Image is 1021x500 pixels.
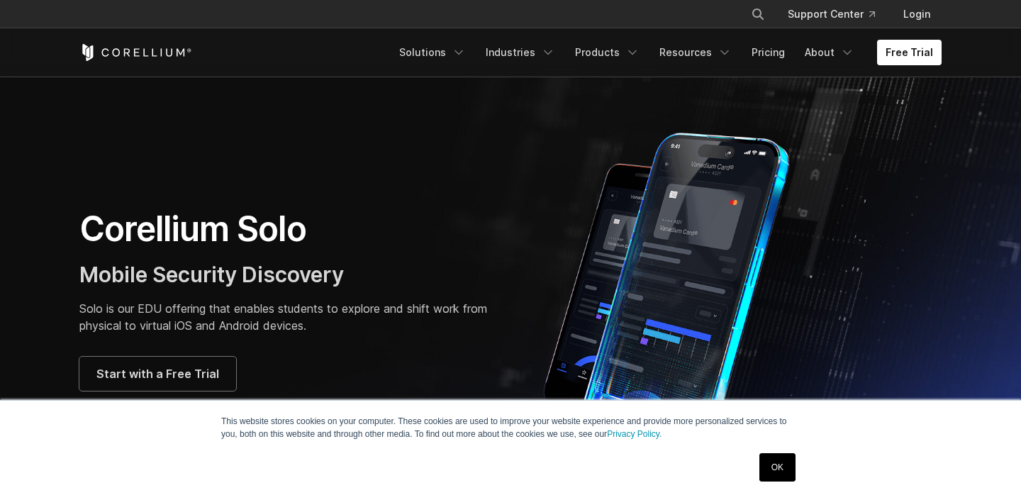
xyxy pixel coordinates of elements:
a: Free Trial [877,40,942,65]
span: Start with a Free Trial [96,365,219,382]
a: Solutions [391,40,474,65]
h1: Corellium Solo [79,208,496,250]
a: Start with a Free Trial [79,357,236,391]
a: Products [567,40,648,65]
a: OK [759,453,796,482]
a: About [796,40,863,65]
span: Mobile Security Discovery [79,262,344,287]
p: Solo is our EDU offering that enables students to explore and shift work from physical to virtual... [79,300,496,334]
a: Corellium Home [79,44,192,61]
a: Support Center [776,1,886,27]
button: Search [745,1,771,27]
div: Navigation Menu [734,1,942,27]
div: Navigation Menu [391,40,942,65]
img: Corellium Solo for mobile app security solutions [525,122,830,477]
p: This website stores cookies on your computer. These cookies are used to improve your website expe... [221,415,800,440]
a: Pricing [743,40,793,65]
a: Login [892,1,942,27]
a: Resources [651,40,740,65]
a: Privacy Policy. [607,429,662,439]
a: Industries [477,40,564,65]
